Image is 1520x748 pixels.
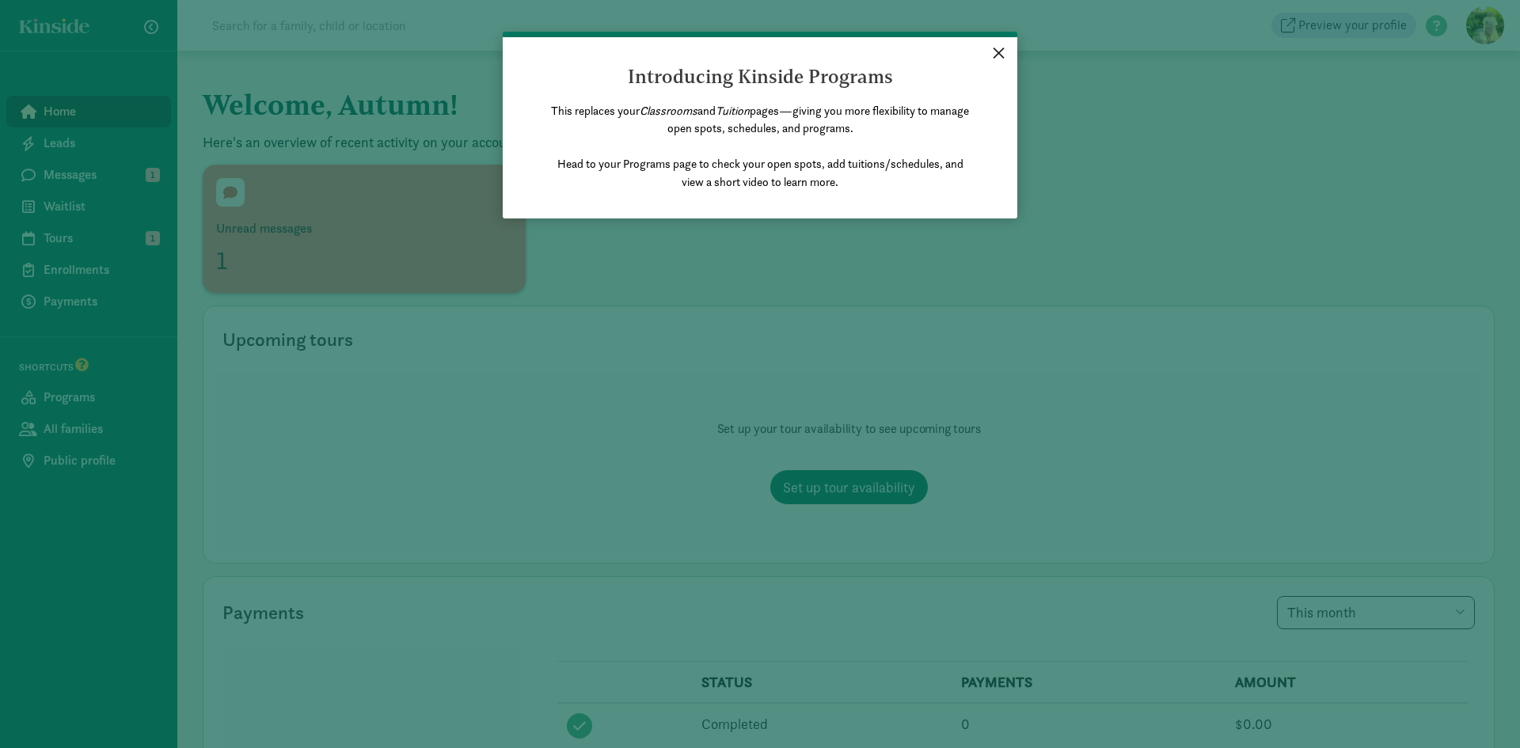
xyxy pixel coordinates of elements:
h2: Introducing Kinside Programs [545,64,975,89]
em: Classrooms [640,103,697,118]
span: This replaces your and pages—giving you more flexibility to manage open spots, schedules, and pro... [551,103,969,189]
div: current step [503,32,1017,37]
em: Tuition [716,103,750,118]
a: Close modal [985,37,1013,66]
